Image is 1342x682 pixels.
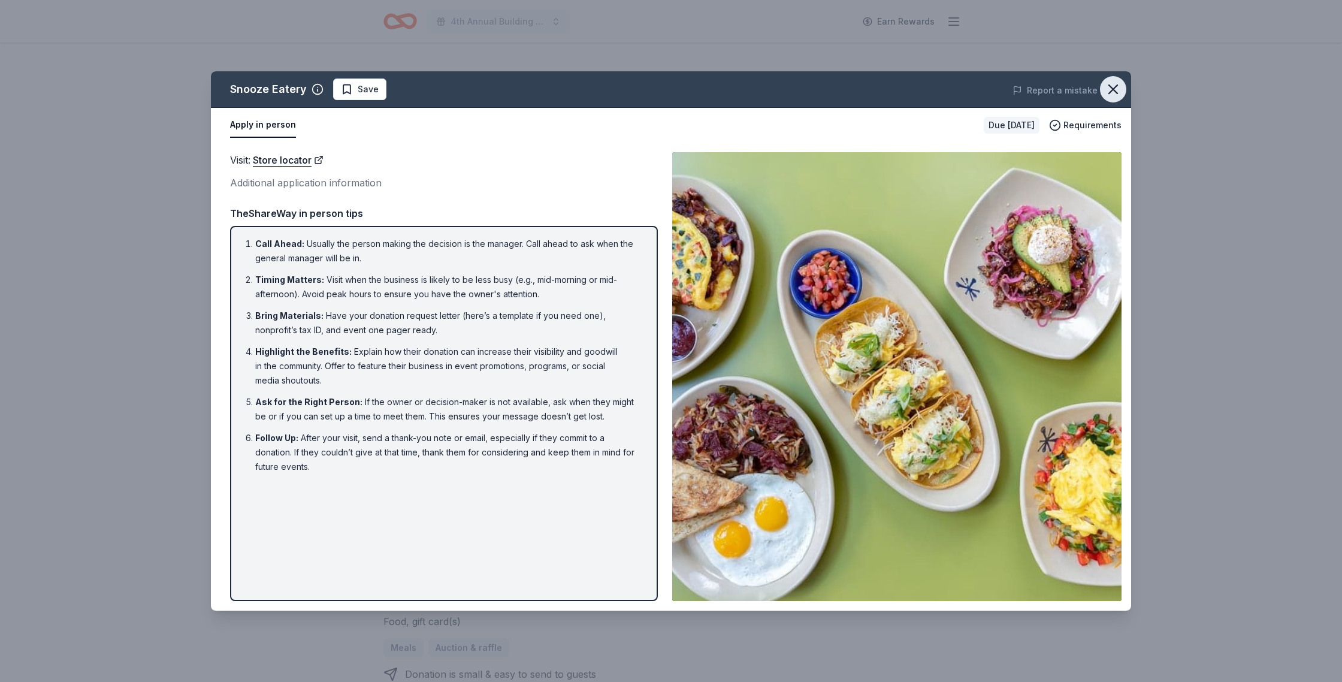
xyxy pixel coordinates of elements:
[255,309,640,337] li: Have your donation request letter (here’s a template if you need one), nonprofit’s tax ID, and ev...
[255,346,352,357] span: Highlight the Benefits :
[255,397,362,407] span: Ask for the Right Person :
[255,433,298,443] span: Follow Up :
[255,431,640,474] li: After your visit, send a thank-you note or email, especially if they commit to a donation. If the...
[255,345,640,388] li: Explain how their donation can increase their visibility and goodwill in the community. Offer to ...
[230,175,658,191] div: Additional application information
[255,395,640,424] li: If the owner or decision-maker is not available, ask when they might be or if you can set up a ti...
[1063,118,1122,132] span: Requirements
[358,82,379,96] span: Save
[255,274,324,285] span: Timing Matters :
[672,152,1122,601] img: Image for Snooze Eatery
[984,117,1039,134] div: Due [DATE]
[255,273,640,301] li: Visit when the business is likely to be less busy (e.g., mid-morning or mid-afternoon). Avoid pea...
[230,206,658,221] div: TheShareWay in person tips
[255,237,640,265] li: Usually the person making the decision is the manager. Call ahead to ask when the general manager...
[255,310,324,321] span: Bring Materials :
[253,152,324,168] a: Store locator
[230,80,307,99] div: Snooze Eatery
[1049,118,1122,132] button: Requirements
[1012,83,1098,98] button: Report a mistake
[255,239,304,249] span: Call Ahead :
[230,152,658,168] div: Visit :
[230,113,296,138] button: Apply in person
[333,79,386,100] button: Save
